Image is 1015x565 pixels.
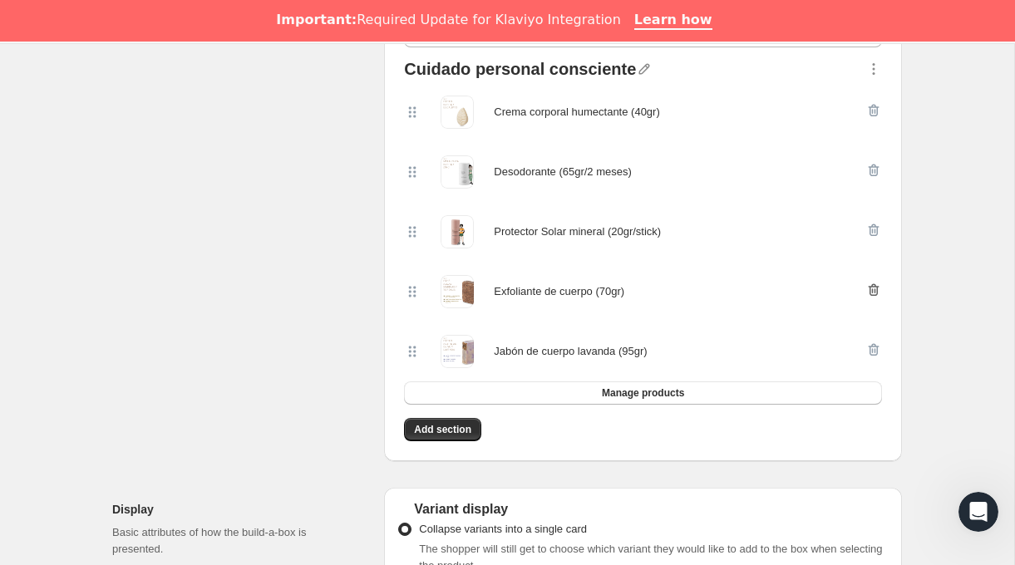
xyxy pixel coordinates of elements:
[414,423,471,436] span: Add section
[112,501,357,518] h2: Display
[494,283,624,300] div: Exfoliante de cuerpo (70gr)
[276,12,620,28] div: Required Update for Klaviyo Integration
[404,418,481,441] button: Add section
[112,524,357,558] p: Basic attributes of how the build-a-box is presented.
[441,275,474,308] img: Exfoliante de cuerpo (70gr)
[276,12,357,27] b: Important:
[419,523,587,535] span: Collapse variants into a single card
[441,215,474,248] img: Protector Solar mineral (20gr/stick)
[441,155,474,189] img: Desodorante (65gr/2 meses)
[958,492,998,532] iframe: Intercom live chat
[494,224,661,240] div: Protector Solar mineral (20gr/stick)
[634,12,712,30] a: Learn how
[602,386,684,400] span: Manage products
[441,96,474,129] img: Crema corporal humectante (40gr)
[404,61,636,82] div: Cuidado personal consciente
[397,501,889,518] div: Variant display
[494,104,659,120] div: Crema corporal humectante (40gr)
[494,164,631,180] div: Desodorante (65gr/2 meses)
[404,381,882,405] button: Manage products
[441,335,474,368] img: Jabón de cuerpo lavanda (95gr)
[494,343,647,360] div: Jabón de cuerpo lavanda (95gr)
